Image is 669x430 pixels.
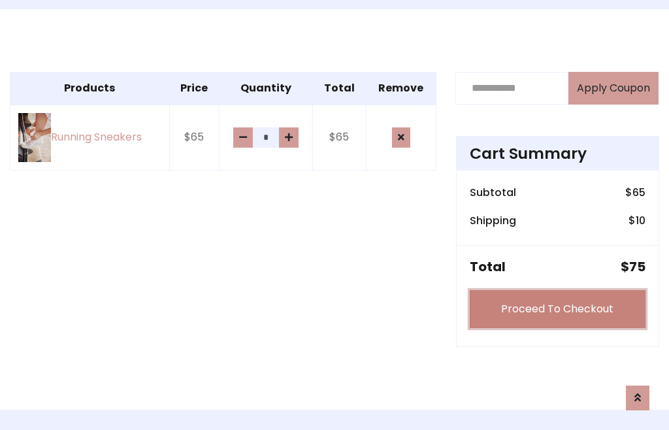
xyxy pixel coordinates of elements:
th: Products [10,72,170,105]
span: 65 [632,185,645,200]
th: Total [312,72,366,105]
a: Proceed To Checkout [470,290,645,328]
td: $65 [169,105,219,171]
th: Price [169,72,219,105]
h6: $ [628,214,645,227]
h5: $ [621,259,645,274]
a: Running Sneakers [18,113,161,162]
h6: Shipping [470,214,516,227]
button: Apply Coupon [568,72,659,105]
h5: Total [470,259,506,274]
h4: Cart Summary [470,144,645,163]
span: 75 [629,257,645,276]
th: Quantity [220,72,312,105]
h6: $ [625,186,645,199]
span: 10 [636,213,645,228]
td: $65 [312,105,366,171]
th: Remove [366,72,436,105]
h6: Subtotal [470,186,516,199]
